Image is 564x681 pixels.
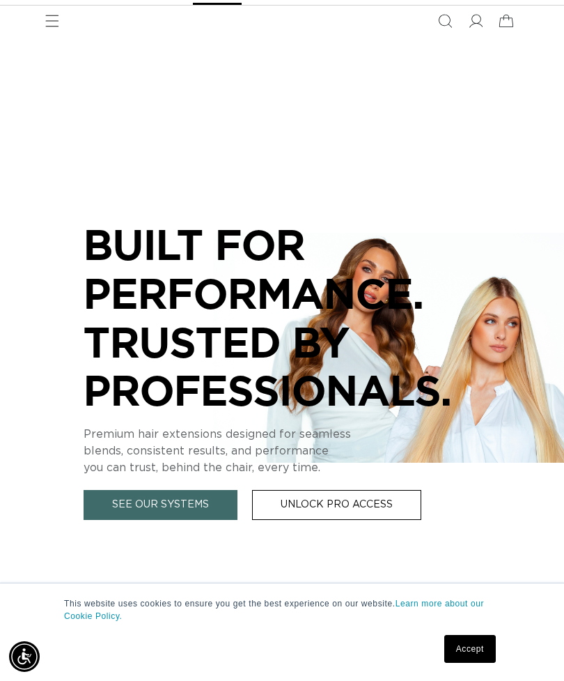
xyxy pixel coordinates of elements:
summary: Menu [37,6,68,36]
p: Premium hair extensions designed for seamless blends, consistent results, and performance you can... [84,426,480,476]
a: Accept [444,635,496,663]
summary: Search [430,6,460,36]
a: Unlock Pro Access [252,490,421,520]
p: This website uses cookies to ensure you get the best experience on our website. [64,597,500,622]
p: BUILT FOR PERFORMANCE. TRUSTED BY PROFESSIONALS. [84,220,480,414]
a: See Our Systems [84,490,237,520]
div: Accessibility Menu [9,641,40,672]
